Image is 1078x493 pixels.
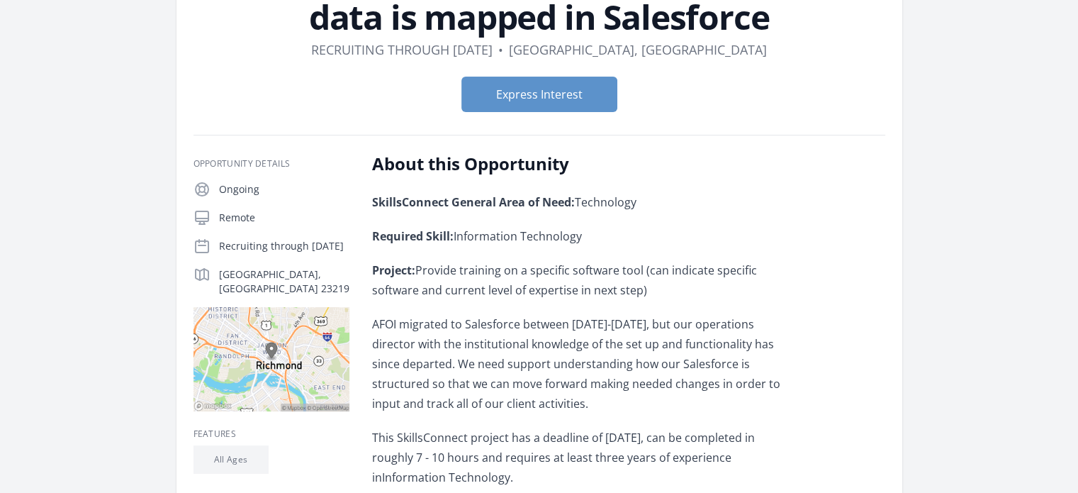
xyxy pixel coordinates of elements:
[193,445,269,474] li: All Ages
[219,182,349,196] p: Ongoing
[382,470,510,485] span: Information Technology
[498,40,503,60] div: •
[219,239,349,253] p: Recruiting through [DATE]
[509,40,767,60] dd: [GEOGRAPHIC_DATA], [GEOGRAPHIC_DATA]
[372,262,415,278] b: Project:
[372,228,454,244] b: Required Skill:
[372,260,787,300] p: Provide training on a specific software tool (can indicate specific software and current level of...
[372,192,787,212] p: Technology
[193,428,349,440] h3: Features
[461,77,617,112] button: Express Interest
[372,194,575,210] b: SkillsConnect General Area of Need:
[372,226,787,246] p: Information Technology
[311,40,493,60] dd: Recruiting through [DATE]
[219,211,349,225] p: Remote
[193,307,349,411] img: Map
[219,267,349,296] p: [GEOGRAPHIC_DATA], [GEOGRAPHIC_DATA] 23219
[372,153,787,175] h2: About this Opportunity
[372,428,787,487] p: This SkillsConnect project has a deadline of [DATE], can be completed in roughly 7 - 10 hours and...
[372,314,787,414] p: AFOI migrated to Salesforce between [DATE]-[DATE], but our operations director with the instituti...
[193,158,349,170] h3: Opportunity Details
